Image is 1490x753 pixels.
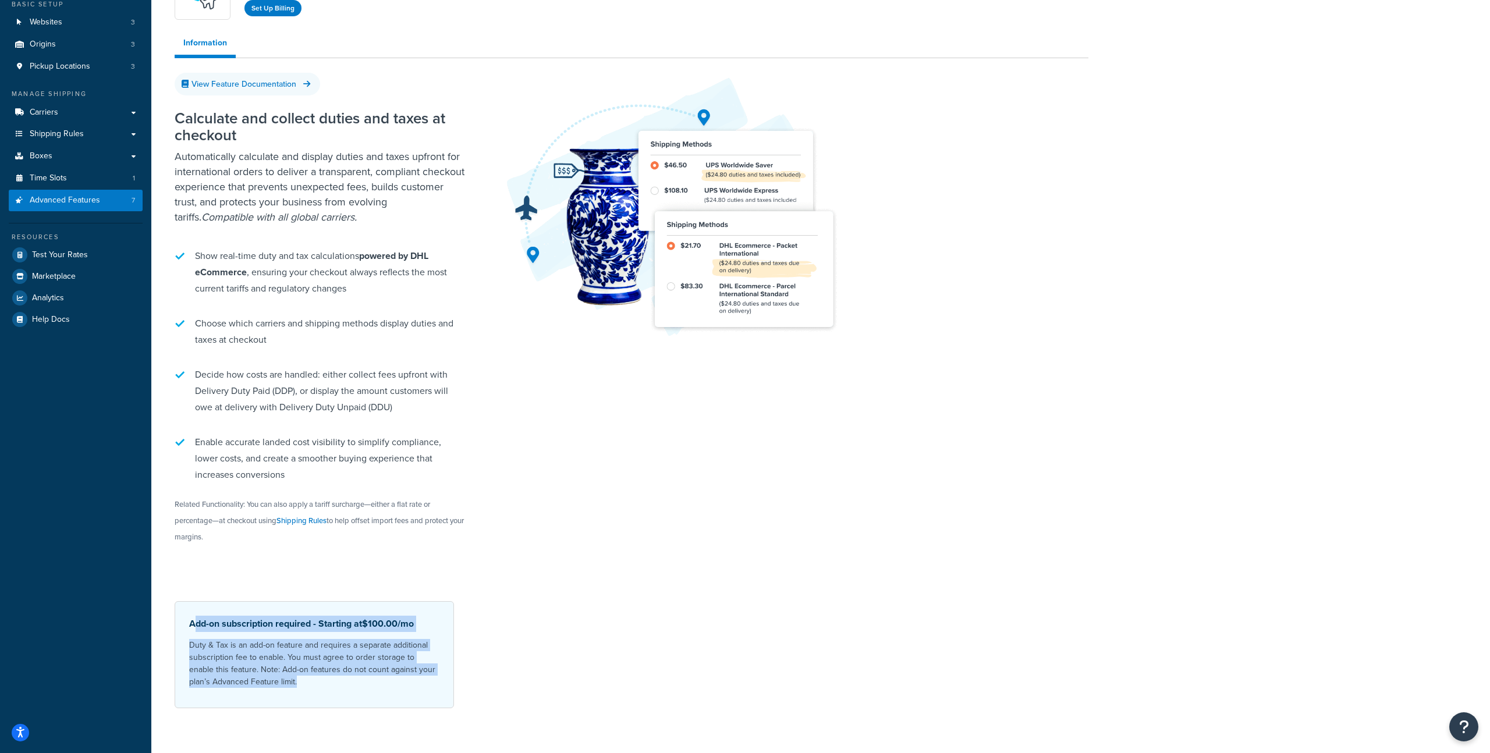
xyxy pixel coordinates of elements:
[30,17,62,27] span: Websites
[9,34,143,55] a: Origins3
[9,34,143,55] li: Origins
[9,12,143,33] a: Websites3
[175,31,236,58] a: Information
[30,196,100,205] span: Advanced Features
[131,17,135,27] span: 3
[9,232,143,242] div: Resources
[175,149,466,225] p: Automatically calculate and display duties and taxes upfront for international orders to deliver ...
[9,89,143,99] div: Manage Shipping
[30,129,84,139] span: Shipping Rules
[132,196,135,205] span: 7
[175,110,466,143] h2: Calculate and collect duties and taxes at checkout
[9,56,143,77] li: Pickup Locations
[9,190,143,211] a: Advanced Features7
[1449,712,1478,741] button: Open Resource Center
[32,315,70,325] span: Help Docs
[131,62,135,72] span: 3
[9,145,143,167] a: Boxes
[175,310,466,354] li: Choose which carriers and shipping methods display duties and taxes at checkout
[32,293,64,303] span: Analytics
[175,242,466,303] li: Show real-time duty and tax calculations , ensuring your checkout always reflects the most curren...
[175,499,464,542] small: Related Functionality: You can also apply a tariff surcharge—either a flat rate or percentage—at ...
[30,151,52,161] span: Boxes
[175,428,466,489] li: Enable accurate landed cost visibility to simplify compliance, lower costs, and create a smoother...
[9,12,143,33] li: Websites
[9,309,143,330] a: Help Docs
[362,617,398,630] span: $100.00
[9,244,143,265] a: Test Your Rates
[30,173,67,183] span: Time Slots
[189,639,439,688] p: Duty & Tax is an add-on feature and requires a separate additional subscription fee to enable. Yo...
[9,56,143,77] a: Pickup Locations3
[9,123,143,145] a: Shipping Rules
[9,287,143,308] a: Analytics
[30,40,56,49] span: Origins
[9,102,143,123] a: Carriers
[30,62,90,72] span: Pickup Locations
[32,250,88,260] span: Test Your Rates
[175,73,320,95] a: View Feature Documentation
[501,75,850,338] img: Duties & Taxes
[189,616,439,632] p: Add-on subscription required - Starting at /mo
[32,272,76,282] span: Marketplace
[276,515,327,526] a: Shipping Rules
[30,108,58,118] span: Carriers
[201,209,357,225] i: Compatible with all global carriers.
[9,266,143,287] a: Marketplace
[9,168,143,189] a: Time Slots1
[131,40,135,49] span: 3
[133,173,135,183] span: 1
[175,361,466,421] li: Decide how costs are handled: either collect fees upfront with Delivery Duty Paid (DDP), or displ...
[9,168,143,189] li: Time Slots
[9,190,143,211] li: Advanced Features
